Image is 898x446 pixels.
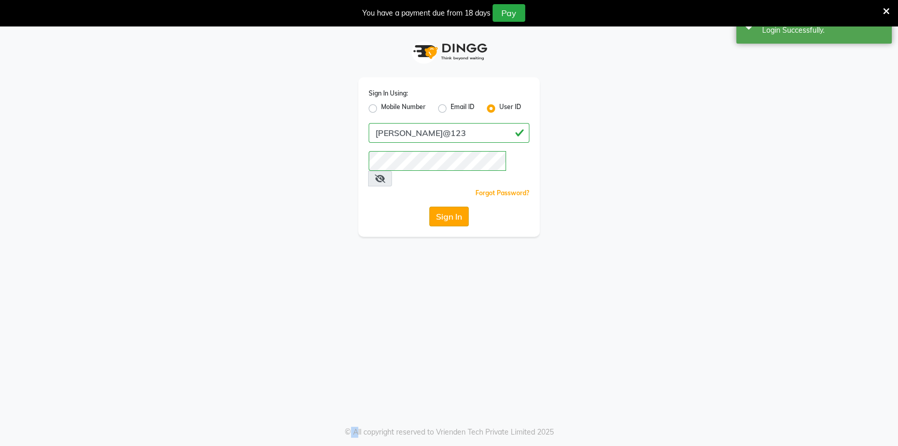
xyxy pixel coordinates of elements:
[362,8,490,19] div: You have a payment due from 18 days
[369,151,506,171] input: Username
[369,89,408,98] label: Sign In Using:
[429,207,469,226] button: Sign In
[493,4,525,22] button: Pay
[499,102,521,115] label: User ID
[408,36,490,67] img: logo1.svg
[381,102,426,115] label: Mobile Number
[369,123,529,143] input: Username
[762,25,884,36] div: Login Successfully.
[451,102,474,115] label: Email ID
[475,189,529,197] a: Forgot Password?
